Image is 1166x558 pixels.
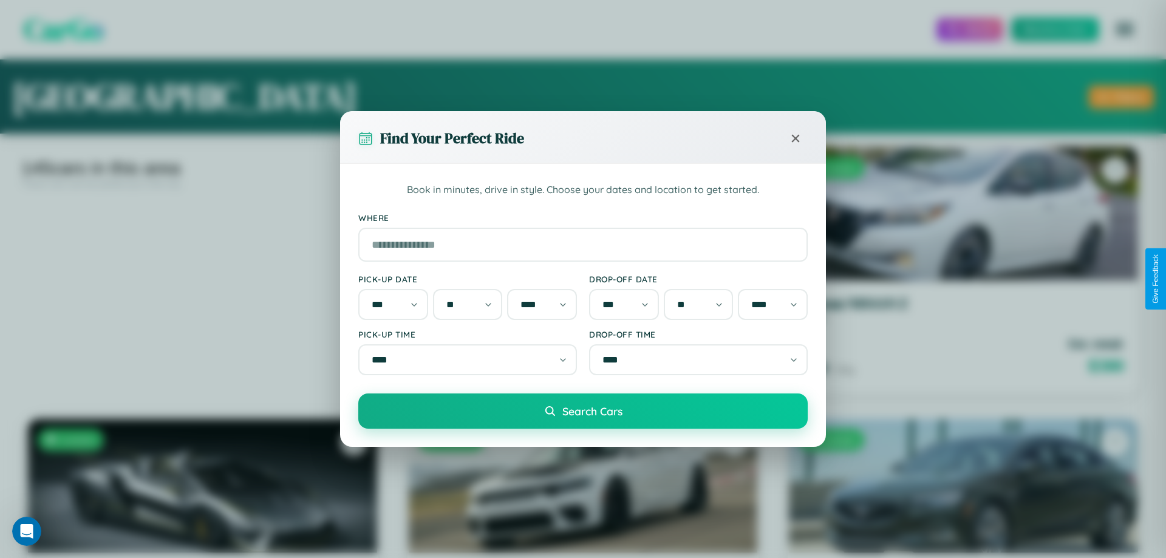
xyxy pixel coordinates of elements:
[358,274,577,284] label: Pick-up Date
[358,393,808,429] button: Search Cars
[589,274,808,284] label: Drop-off Date
[380,128,524,148] h3: Find Your Perfect Ride
[589,329,808,339] label: Drop-off Time
[358,329,577,339] label: Pick-up Time
[358,182,808,198] p: Book in minutes, drive in style. Choose your dates and location to get started.
[358,213,808,223] label: Where
[562,404,622,418] span: Search Cars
